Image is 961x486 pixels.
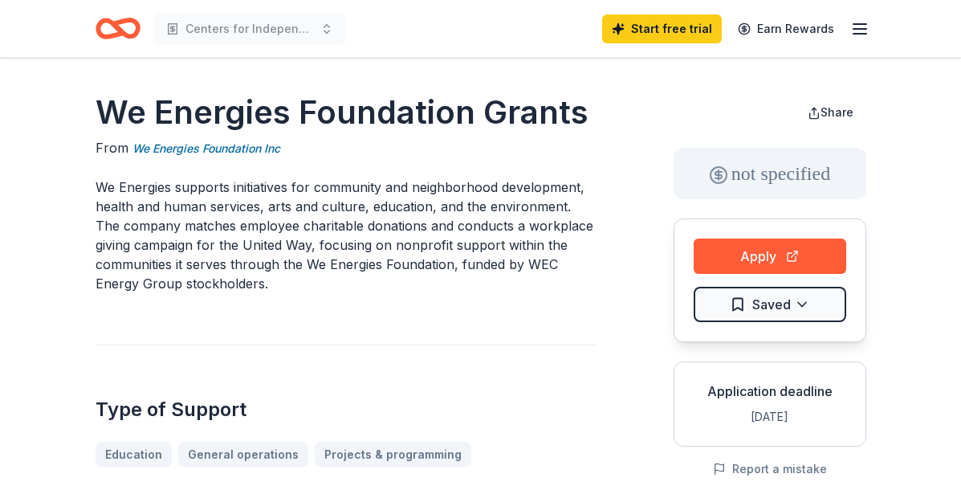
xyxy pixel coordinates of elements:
span: Saved [752,294,791,315]
span: Share [821,105,853,119]
h1: We Energies Foundation Grants [96,90,597,135]
div: From [96,138,597,158]
button: Centers for Independence Operations and Programming [153,13,346,45]
div: Application deadline [687,382,853,401]
button: Report a mistake [713,459,827,479]
a: Start free trial [602,14,722,43]
button: Saved [694,287,846,322]
div: [DATE] [687,407,853,427]
a: Earn Rewards [728,14,844,43]
span: Centers for Independence Operations and Programming [185,19,314,39]
div: not specified [674,148,866,199]
a: General operations [178,442,308,468]
a: Home [96,10,140,47]
a: Education [96,442,172,468]
button: Apply [694,239,846,274]
button: Share [795,96,866,129]
a: We Energies Foundation Inc [132,139,280,158]
a: Projects & programming [315,442,471,468]
h2: Type of Support [96,397,597,423]
p: We Energies supports initiatives for community and neighborhood development, health and human ser... [96,178,597,293]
